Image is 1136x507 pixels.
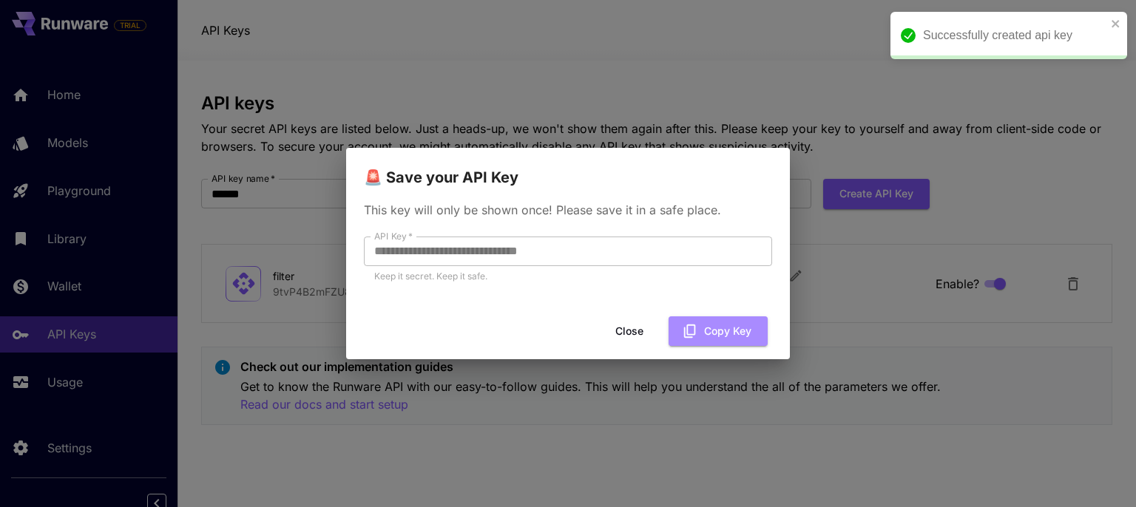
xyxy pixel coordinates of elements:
[1111,18,1121,30] button: close
[669,316,768,347] button: Copy Key
[364,201,772,219] p: This key will only be shown once! Please save it in a safe place.
[346,148,790,189] h2: 🚨 Save your API Key
[374,230,413,242] label: API Key
[923,27,1106,44] div: Successfully created api key
[374,269,762,284] p: Keep it secret. Keep it safe.
[596,316,663,347] button: Close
